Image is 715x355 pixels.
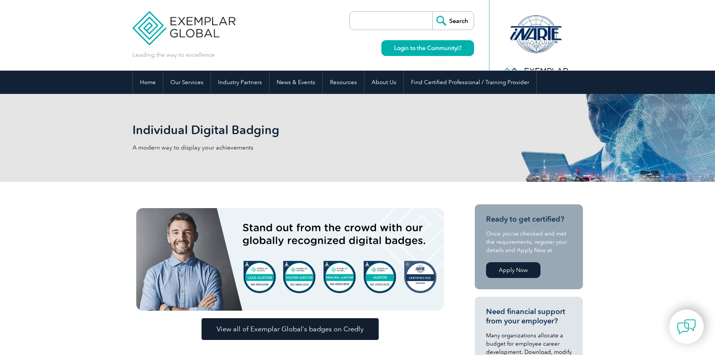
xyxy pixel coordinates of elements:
a: News & Events [269,71,322,94]
p: A modern way to display your achievements [132,144,358,152]
a: About Us [364,71,403,94]
a: Our Services [163,71,211,94]
a: Apply Now [486,262,540,278]
a: Login to the Community [381,40,474,56]
h2: Individual Digital Badging [132,124,448,136]
a: Find Certified Professional / Training Provider [404,71,536,94]
p: Leading the way to excellence [132,51,215,59]
span: View all of Exemplar Global’s badges on Credly [217,326,364,332]
p: Once you’ve checked and met the requirements, register your details and Apply Now at [486,230,572,254]
img: contact-chat.png [677,317,696,336]
a: Industry Partners [211,71,269,94]
img: badges [136,208,444,311]
a: Home [133,71,163,94]
input: Search [432,12,474,30]
img: open_square.png [457,46,461,50]
a: Resources [323,71,364,94]
h3: Need financial support from your employer? [486,307,572,326]
a: View all of Exemplar Global’s badges on Credly [202,318,379,340]
h3: Ready to get certified? [486,215,572,224]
